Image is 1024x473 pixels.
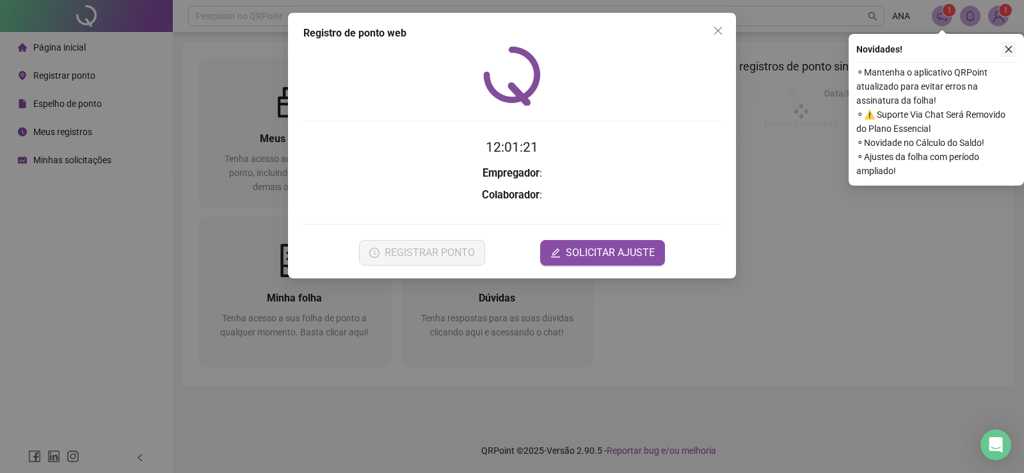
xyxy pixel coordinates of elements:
span: edit [550,248,561,258]
span: close [1004,45,1013,54]
time: 12:01:21 [486,140,538,155]
div: Registro de ponto web [303,26,721,41]
button: editSOLICITAR AJUSTE [540,240,665,266]
div: Open Intercom Messenger [980,429,1011,460]
span: ⚬ Novidade no Cálculo do Saldo! [856,136,1016,150]
h3: : [303,165,721,182]
span: ⚬ ⚠️ Suporte Via Chat Será Removido do Plano Essencial [856,108,1016,136]
img: QRPoint [483,46,541,106]
button: REGISTRAR PONTO [359,240,485,266]
span: close [713,26,723,36]
strong: Empregador [483,167,540,179]
span: ⚬ Ajustes da folha com período ampliado! [856,150,1016,178]
h3: : [303,187,721,204]
strong: Colaborador [482,189,540,201]
span: Novidades ! [856,42,902,56]
button: Close [708,20,728,41]
span: SOLICITAR AJUSTE [566,245,655,261]
span: ⚬ Mantenha o aplicativo QRPoint atualizado para evitar erros na assinatura da folha! [856,65,1016,108]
